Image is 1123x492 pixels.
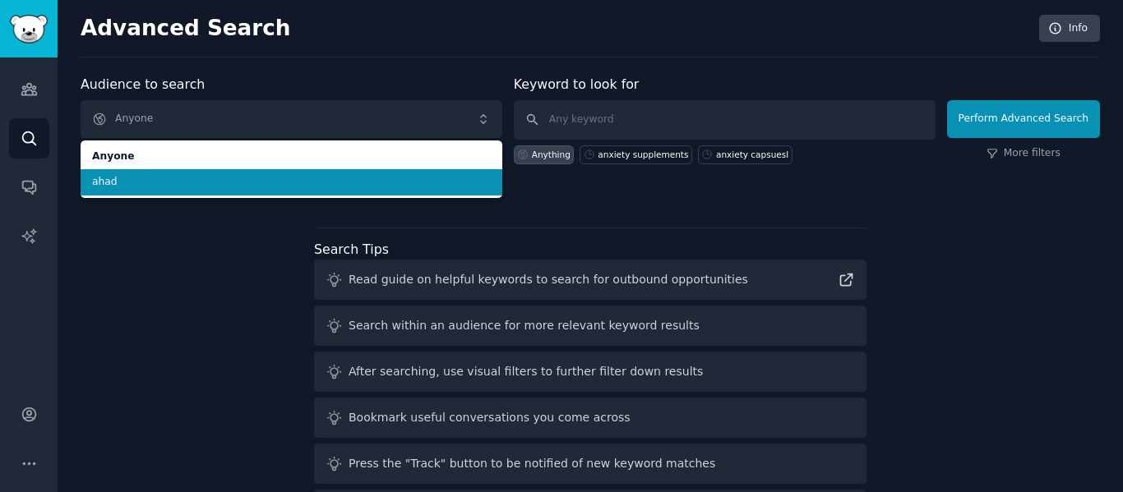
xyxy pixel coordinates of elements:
[947,100,1100,138] button: Perform Advanced Search
[349,363,703,380] div: After searching, use visual filters to further filter down results
[92,175,491,190] span: ahad
[349,455,715,472] div: Press the "Track" button to be notified of new keyword matches
[716,149,788,160] div: anxiety capsuesl
[81,100,502,138] button: Anyone
[514,100,936,140] input: Any keyword
[532,149,571,160] div: Anything
[349,409,631,426] div: Bookmark useful conversations you come across
[987,146,1061,161] a: More filters
[598,149,688,160] div: anxiety supplements
[349,271,748,288] div: Read guide on helpful keywords to search for outbound opportunities
[314,241,389,257] label: Search Tips
[1039,15,1100,43] a: Info
[81,140,502,198] ul: Anyone
[81,16,1030,42] h2: Advanced Search
[92,149,491,164] span: Anyone
[349,317,700,334] div: Search within an audience for more relevant keyword results
[514,76,640,92] label: Keyword to look for
[81,76,205,92] label: Audience to search
[10,15,48,44] img: GummySearch logo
